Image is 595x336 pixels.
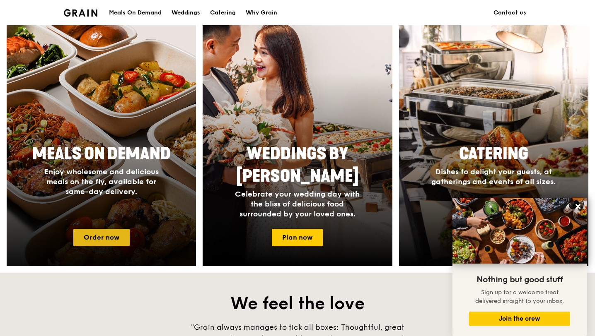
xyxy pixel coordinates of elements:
[235,190,360,218] span: Celebrate your wedding day with the bliss of delicious food surrounded by your loved ones.
[476,275,563,285] span: Nothing but good stuff
[399,25,588,266] a: CateringDishes to delight your guests, at gatherings and events of all sizes.Plan now
[236,144,359,186] span: Weddings by [PERSON_NAME]
[399,25,588,266] img: catering-card.e1cfaf3e.jpg
[32,144,171,164] span: Meals On Demand
[64,9,97,17] img: Grain
[210,0,236,25] div: Catering
[489,0,531,25] a: Contact us
[203,25,392,266] img: weddings-card.4f3003b8.jpg
[469,312,570,326] button: Join the crew
[241,0,282,25] a: Why Grain
[246,0,277,25] div: Why Grain
[459,144,528,164] span: Catering
[431,167,556,186] span: Dishes to delight your guests, at gatherings and events of all sizes.
[205,0,241,25] a: Catering
[109,0,162,25] div: Meals On Demand
[452,198,587,264] img: DSC07876-Edit02-Large.jpeg
[475,289,564,305] span: Sign up for a welcome treat delivered straight to your inbox.
[167,0,205,25] a: Weddings
[73,229,130,246] a: Order now
[44,167,159,196] span: Enjoy wholesome and delicious meals on the fly, available for same-day delivery.
[203,25,392,266] a: Weddings by [PERSON_NAME]Celebrate your wedding day with the bliss of delicious food surrounded b...
[7,25,196,266] a: Meals On DemandEnjoy wholesome and delicious meals on the fly, available for same-day delivery.Or...
[172,0,200,25] div: Weddings
[571,200,585,213] button: Close
[272,229,323,246] a: Plan now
